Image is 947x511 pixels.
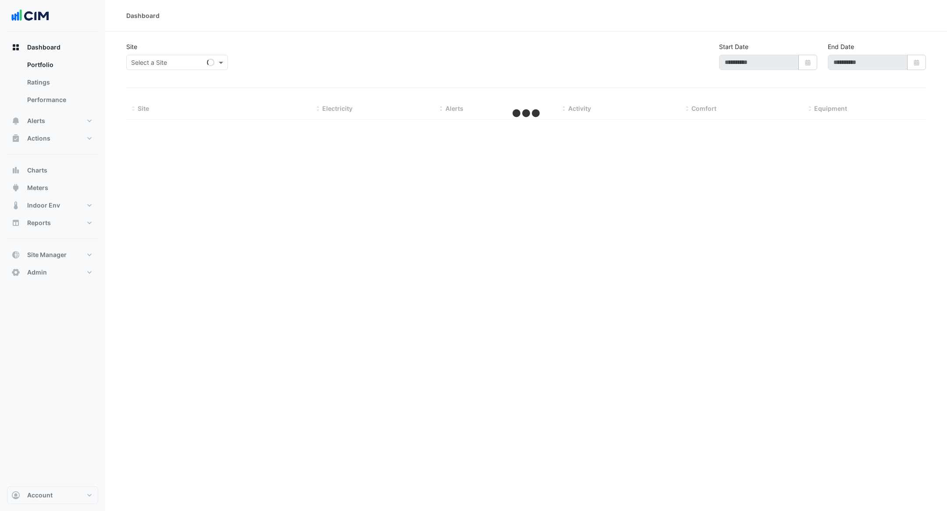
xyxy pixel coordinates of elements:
button: Actions [7,130,98,147]
span: Reports [27,218,51,227]
button: Alerts [7,112,98,130]
label: End Date [828,42,854,51]
app-icon: Site Manager [11,250,20,259]
span: Site [138,105,149,112]
span: Alerts [445,105,463,112]
span: Equipment [814,105,847,112]
span: Charts [27,166,47,175]
app-icon: Alerts [11,116,20,125]
div: Dashboard [7,56,98,112]
div: Dashboard [126,11,160,20]
label: Site [126,42,137,51]
app-icon: Meters [11,183,20,192]
button: Indoor Env [7,197,98,214]
span: Actions [27,134,50,143]
button: Dashboard [7,39,98,56]
span: Electricity [322,105,352,112]
app-icon: Indoor Env [11,201,20,210]
button: Admin [7,264,98,281]
button: Meters [7,179,98,197]
span: Comfort [691,105,716,112]
a: Ratings [20,74,98,91]
span: Dashboard [27,43,61,52]
button: Reports [7,214,98,232]
app-icon: Admin [11,268,20,277]
app-icon: Actions [11,134,20,143]
app-icon: Reports [11,218,20,227]
app-icon: Charts [11,166,20,175]
button: Account [7,486,98,504]
span: Site Manager [27,250,67,259]
a: Portfolio [20,56,98,74]
span: Admin [27,268,47,277]
span: Meters [27,183,48,192]
span: Activity [568,105,591,112]
img: Company Logo [11,7,50,25]
app-icon: Dashboard [11,43,20,52]
span: Alerts [27,116,45,125]
button: Site Manager [7,246,98,264]
span: Account [27,491,53,500]
a: Performance [20,91,98,109]
span: Indoor Env [27,201,60,210]
label: Start Date [719,42,748,51]
button: Charts [7,162,98,179]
